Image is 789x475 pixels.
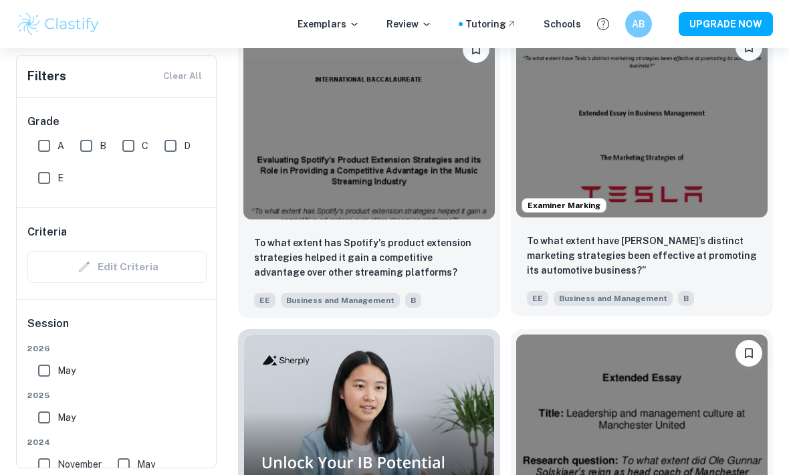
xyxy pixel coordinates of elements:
[58,457,102,472] span: November
[243,31,495,219] img: Business and Management EE example thumbnail: To what extent has Spotify's product ext
[281,293,400,308] span: Business and Management
[142,138,148,153] span: C
[592,13,614,35] button: Help and Feedback
[679,12,773,36] button: UPGRADE NOW
[27,114,207,130] h6: Grade
[58,363,76,378] span: May
[736,340,762,367] button: Bookmark
[631,17,647,31] h6: AB
[27,67,66,86] h6: Filters
[137,457,155,472] span: May
[522,199,606,211] span: Examiner Marking
[58,171,64,185] span: E
[27,316,207,343] h6: Session
[625,11,652,37] button: AB
[254,235,484,280] p: To what extent has Spotify's product extension strategies helped it gain a competitive advantage ...
[27,389,207,401] span: 2025
[465,17,517,31] a: Tutoring
[27,436,207,448] span: 2024
[58,410,76,425] span: May
[527,291,548,306] span: EE
[544,17,581,31] a: Schools
[100,138,106,153] span: B
[511,25,773,318] a: Examiner MarkingBookmarkTo what extent have Tesla’s distinct marketing strategies been effective ...
[238,25,500,318] a: BookmarkTo what extent has Spotify's product extension strategies helped it gain a competitive ad...
[386,17,432,31] p: Review
[463,36,489,63] button: Bookmark
[27,251,207,283] div: Criteria filters are unavailable when searching by topic
[184,138,191,153] span: D
[298,17,360,31] p: Exemplars
[58,138,64,153] span: A
[27,343,207,355] span: 2026
[16,11,101,37] img: Clastify logo
[678,291,694,306] span: B
[516,29,768,217] img: Business and Management EE example thumbnail: To what extent have Tesla’s distinct mar
[254,293,275,308] span: EE
[27,224,67,240] h6: Criteria
[527,233,757,278] p: To what extent have Tesla’s distinct marketing strategies been effective at promoting its automot...
[405,293,421,308] span: B
[554,291,673,306] span: Business and Management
